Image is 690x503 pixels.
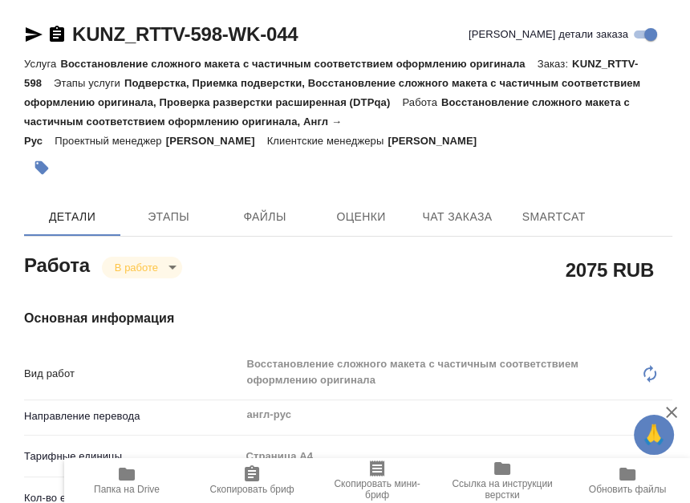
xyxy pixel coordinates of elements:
div: В работе [102,257,182,278]
p: Тарифные единицы [24,448,240,464]
p: [PERSON_NAME] [166,135,267,147]
a: KUNZ_RTTV-598-WK-044 [72,23,298,45]
button: Обновить файлы [565,458,690,503]
h2: 2075 RUB [566,256,654,283]
span: Этапы [130,207,207,227]
button: Скопировать ссылку [47,25,67,44]
p: Заказ: [538,58,572,70]
span: Файлы [226,207,303,227]
h2: Работа [24,249,90,278]
button: Скопировать бриф [189,458,315,503]
span: Скопировать мини-бриф [324,478,430,501]
span: Чат заказа [419,207,496,227]
button: 🙏 [634,415,674,455]
button: В работе [110,261,163,274]
button: Ссылка на инструкции верстки [440,458,565,503]
h4: Основная информация [24,309,672,328]
p: Восстановление сложного макета с частичным соответствием оформлению оригинала, Англ → Рус [24,96,630,147]
button: Папка на Drive [64,458,189,503]
p: Восстановление сложного макета с частичным соответствием оформлению оригинала [60,58,537,70]
span: Ссылка на инструкции верстки [449,478,555,501]
p: Направление перевода [24,408,240,424]
p: Проектный менеджер [55,135,165,147]
button: Добавить тэг [24,150,59,185]
p: Услуга [24,58,60,70]
span: 🙏 [640,418,668,452]
span: Оценки [323,207,400,227]
span: SmartCat [515,207,592,227]
span: Обновить файлы [589,484,667,495]
span: Скопировать бриф [209,484,294,495]
span: [PERSON_NAME] детали заказа [469,26,628,43]
p: Вид работ [24,366,240,382]
p: Этапы услуги [54,77,124,89]
p: Работа [402,96,441,108]
p: Клиентские менеджеры [267,135,388,147]
span: Папка на Drive [94,484,160,495]
p: [PERSON_NAME] [388,135,489,147]
p: Подверстка, Приемка подверстки, Восстановление сложного макета с частичным соответствием оформлен... [24,77,640,108]
button: Скопировать мини-бриф [315,458,440,503]
span: Детали [34,207,111,227]
button: Скопировать ссылку для ЯМессенджера [24,25,43,44]
div: Страница А4 [240,443,672,470]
